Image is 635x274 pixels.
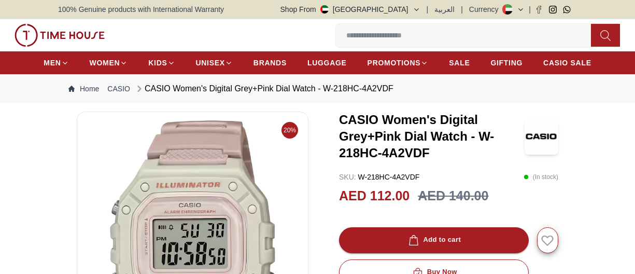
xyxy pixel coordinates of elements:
span: UNISEX [196,58,225,68]
a: Instagram [549,6,557,13]
span: WOMEN [90,58,120,68]
span: LUGGAGE [307,58,347,68]
span: 20% [281,122,298,139]
a: CASIO SALE [543,53,591,72]
a: SALE [449,53,470,72]
span: PROMOTIONS [368,58,421,68]
button: Shop From[GEOGRAPHIC_DATA] [280,4,420,15]
button: Add to cart [339,227,529,253]
a: CASIO [107,84,130,94]
a: KIDS [148,53,175,72]
img: ... [15,24,105,47]
span: SALE [449,58,470,68]
a: GIFTING [490,53,523,72]
a: WOMEN [90,53,128,72]
span: | [461,4,463,15]
img: CASIO Women's Digital Grey+Pink Dial Watch - W-218HC-4A2VDF [525,118,558,155]
span: SKU : [339,173,356,181]
div: CASIO Women's Digital Grey+Pink Dial Watch - W-218HC-4A2VDF [134,83,393,95]
div: Currency [469,4,503,15]
span: GIFTING [490,58,523,68]
a: Home [68,84,99,94]
span: MEN [44,58,61,68]
h3: CASIO Women's Digital Grey+Pink Dial Watch - W-218HC-4A2VDF [339,112,525,161]
p: ( In stock ) [524,172,558,182]
span: | [529,4,531,15]
a: LUGGAGE [307,53,347,72]
a: BRANDS [253,53,287,72]
a: Whatsapp [563,6,571,13]
span: KIDS [148,58,167,68]
h3: AED 140.00 [418,186,488,206]
button: العربية [434,4,455,15]
span: 100% Genuine products with International Warranty [58,4,224,15]
img: United Arab Emirates [320,5,329,13]
a: Facebook [535,6,543,13]
h2: AED 112.00 [339,186,410,206]
a: UNISEX [196,53,233,72]
div: Add to cart [406,234,461,246]
a: MEN [44,53,68,72]
a: PROMOTIONS [368,53,429,72]
p: W-218HC-4A2VDF [339,172,419,182]
nav: Breadcrumb [58,74,577,103]
span: CASIO SALE [543,58,591,68]
span: | [427,4,429,15]
span: BRANDS [253,58,287,68]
